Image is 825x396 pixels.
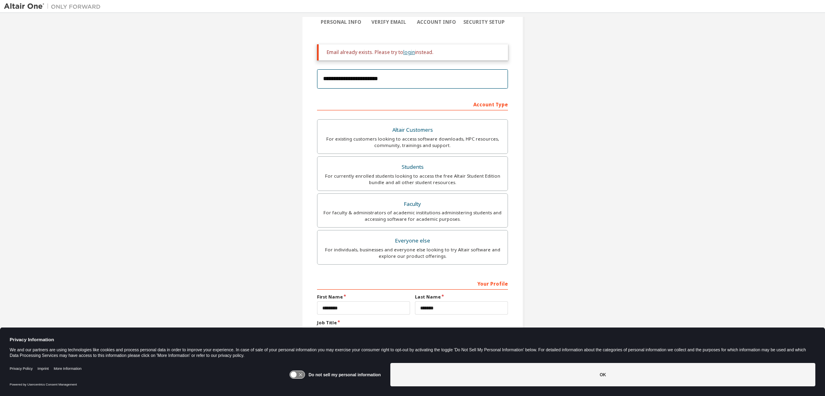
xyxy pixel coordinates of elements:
[403,49,415,56] a: login
[317,97,508,110] div: Account Type
[317,319,508,326] label: Job Title
[322,124,503,136] div: Altair Customers
[322,209,503,222] div: For faculty & administrators of academic institutions administering students and accessing softwa...
[327,49,502,56] div: Email already exists. Please try to instead.
[412,19,460,25] div: Account Info
[322,247,503,259] div: For individuals, businesses and everyone else looking to try Altair software and explore our prod...
[322,199,503,210] div: Faculty
[460,19,508,25] div: Security Setup
[4,2,105,10] img: Altair One
[322,136,503,149] div: For existing customers looking to access software downloads, HPC resources, community, trainings ...
[317,294,410,300] label: First Name
[322,235,503,247] div: Everyone else
[415,294,508,300] label: Last Name
[317,19,365,25] div: Personal Info
[322,162,503,173] div: Students
[365,19,413,25] div: Verify Email
[317,277,508,290] div: Your Profile
[322,173,503,186] div: For currently enrolled students looking to access the free Altair Student Edition bundle and all ...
